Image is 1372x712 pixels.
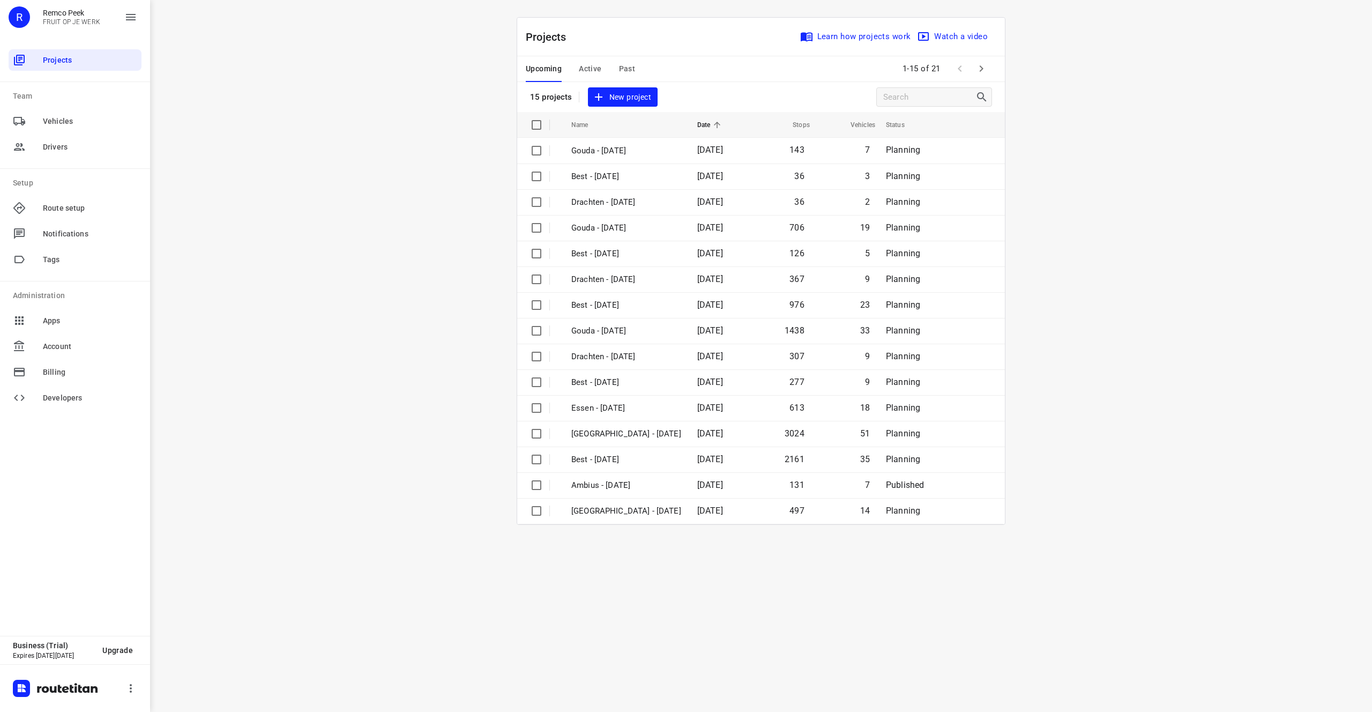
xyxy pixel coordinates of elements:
[886,300,920,310] span: Planning
[9,49,141,71] div: Projects
[971,58,992,79] span: Next Page
[9,361,141,383] div: Billing
[697,506,723,516] span: [DATE]
[43,341,137,352] span: Account
[9,197,141,219] div: Route setup
[886,222,920,233] span: Planning
[697,222,723,233] span: [DATE]
[697,171,723,181] span: [DATE]
[886,248,920,258] span: Planning
[697,248,723,258] span: [DATE]
[13,652,94,659] p: Expires [DATE][DATE]
[697,274,723,284] span: [DATE]
[571,428,681,440] p: Zwolle - Monday
[571,376,681,389] p: Best - Tuesday
[697,403,723,413] span: [DATE]
[898,57,945,80] span: 1-15 of 21
[949,58,971,79] span: Previous Page
[865,171,870,181] span: 3
[571,299,681,311] p: Best - Wednesday
[789,222,804,233] span: 706
[865,248,870,258] span: 5
[886,351,920,361] span: Planning
[9,336,141,357] div: Account
[43,142,137,153] span: Drivers
[13,641,94,650] p: Business (Trial)
[43,116,137,127] span: Vehicles
[789,300,804,310] span: 976
[886,428,920,439] span: Planning
[865,377,870,387] span: 9
[794,197,804,207] span: 36
[886,145,920,155] span: Planning
[865,274,870,284] span: 9
[571,273,681,286] p: Drachten - Wednesday
[794,171,804,181] span: 36
[789,145,804,155] span: 143
[697,197,723,207] span: [DATE]
[779,118,810,131] span: Stops
[860,300,870,310] span: 23
[571,248,681,260] p: Best - Thursday
[588,87,658,107] button: New project
[102,646,133,655] span: Upgrade
[789,480,804,490] span: 131
[697,118,725,131] span: Date
[530,92,572,102] p: 15 projects
[43,55,137,66] span: Projects
[571,325,681,337] p: Gouda - Tuesday
[13,290,141,301] p: Administration
[579,62,601,76] span: Active
[697,145,723,155] span: [DATE]
[886,454,920,464] span: Planning
[43,228,137,240] span: Notifications
[886,118,919,131] span: Status
[860,428,870,439] span: 51
[886,480,924,490] span: Published
[886,506,920,516] span: Planning
[571,479,681,492] p: Ambius - Monday
[860,506,870,516] span: 14
[697,454,723,464] span: [DATE]
[697,428,723,439] span: [DATE]
[886,403,920,413] span: Planning
[886,171,920,181] span: Planning
[860,325,870,336] span: 33
[9,387,141,409] div: Developers
[43,315,137,327] span: Apps
[886,274,920,284] span: Planning
[13,177,141,189] p: Setup
[571,145,681,157] p: Gouda - Friday
[886,325,920,336] span: Planning
[9,136,141,158] div: Drivers
[697,300,723,310] span: [DATE]
[883,89,975,106] input: Search projects
[865,197,870,207] span: 2
[785,428,804,439] span: 3024
[789,377,804,387] span: 277
[865,145,870,155] span: 7
[9,310,141,331] div: Apps
[571,402,681,414] p: Essen - Monday
[571,454,681,466] p: Best - Monday
[43,203,137,214] span: Route setup
[619,62,636,76] span: Past
[789,274,804,284] span: 367
[526,62,562,76] span: Upcoming
[886,377,920,387] span: Planning
[571,351,681,363] p: Drachten - Tuesday
[9,6,30,28] div: R
[43,18,100,26] p: FRUIT OP JE WERK
[594,91,651,104] span: New project
[865,351,870,361] span: 9
[837,118,875,131] span: Vehicles
[43,9,100,17] p: Remco Peek
[9,110,141,132] div: Vehicles
[526,29,575,45] p: Projects
[697,325,723,336] span: [DATE]
[789,403,804,413] span: 613
[789,248,804,258] span: 126
[860,403,870,413] span: 18
[785,454,804,464] span: 2161
[571,118,602,131] span: Name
